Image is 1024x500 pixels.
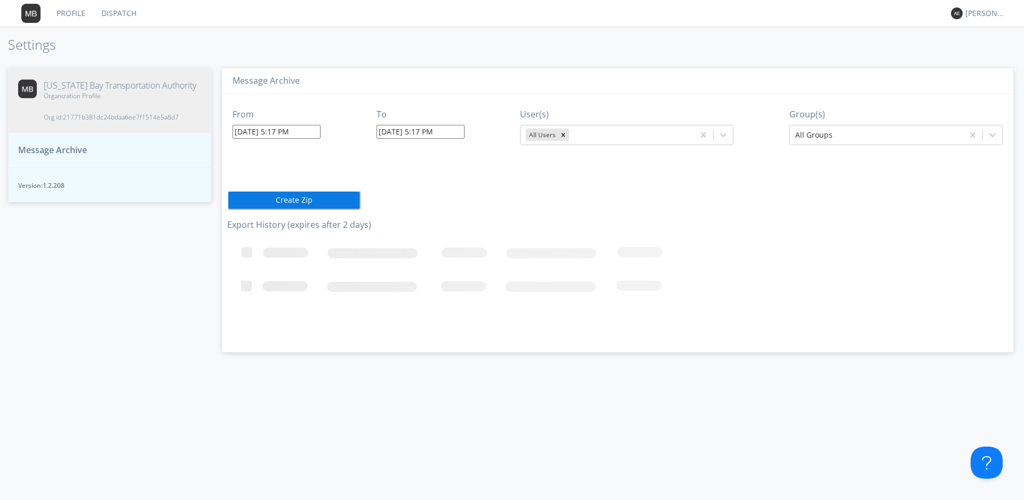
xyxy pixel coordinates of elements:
span: Organization Profile [44,91,196,100]
div: Remove All Users [557,129,569,141]
span: Version: 1.2.208 [18,181,201,190]
h3: From [233,110,321,120]
h3: To [377,110,465,120]
img: 373638.png [21,4,41,23]
h3: Message Archive [233,76,1003,86]
img: 373638.png [951,7,963,19]
button: Create Zip [227,191,361,210]
button: Message Archive [8,133,211,168]
span: [US_STATE] Bay Transportation Authority [44,80,196,92]
span: Org id: 21771b381dc24bdaa6ee7f1514e5a8d7 [44,113,196,122]
h3: Group(s) [789,110,1003,120]
button: Version:1.2.208 [8,168,211,202]
div: [PERSON_NAME] [965,8,1005,19]
span: Message Archive [18,144,87,156]
iframe: Toggle Customer Support [971,447,1003,479]
div: All Users [526,129,557,141]
h3: Export History (expires after 2 days) [227,220,1008,230]
h3: User(s) [520,110,733,120]
button: [US_STATE] Bay Transportation AuthorityOrganization ProfileOrg id:21771b381dc24bdaa6ee7f1514e5a8d7 [8,68,211,133]
img: 373638.png [18,80,37,98]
